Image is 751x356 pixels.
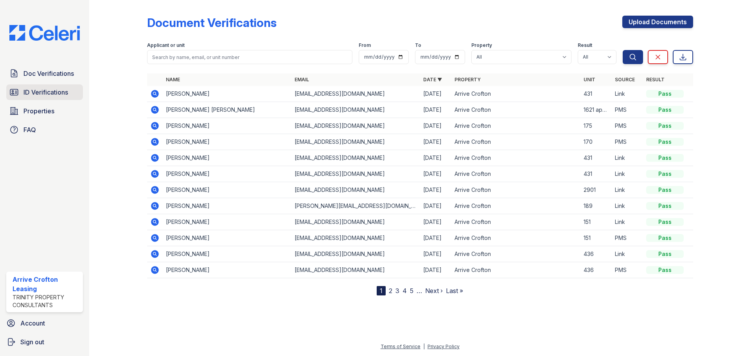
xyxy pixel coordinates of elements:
td: PMS [612,102,643,118]
div: Arrive Crofton Leasing [13,275,80,293]
td: 2901 [580,182,612,198]
td: 436 [580,246,612,262]
td: PMS [612,118,643,134]
div: Pass [646,250,684,258]
td: [DATE] [420,118,451,134]
a: Name [166,77,180,82]
td: 151 [580,230,612,246]
td: 175 [580,118,612,134]
div: Pass [646,170,684,178]
a: Sign out [3,334,86,350]
div: | [423,343,425,349]
div: Pass [646,266,684,274]
a: Date ▼ [423,77,442,82]
td: [EMAIL_ADDRESS][DOMAIN_NAME] [291,134,420,150]
a: Next › [425,287,443,295]
td: 1621 apart. 170 [580,102,612,118]
td: [PERSON_NAME] [163,86,291,102]
td: [EMAIL_ADDRESS][DOMAIN_NAME] [291,118,420,134]
a: 5 [410,287,413,295]
td: [EMAIL_ADDRESS][DOMAIN_NAME] [291,102,420,118]
a: 3 [395,287,399,295]
td: Arrive Crofton [451,134,580,150]
td: [PERSON_NAME] [163,134,291,150]
td: [PERSON_NAME] [163,182,291,198]
div: Pass [646,218,684,226]
td: [DATE] [420,134,451,150]
td: [EMAIL_ADDRESS][DOMAIN_NAME] [291,246,420,262]
td: [DATE] [420,150,451,166]
div: Pass [646,202,684,210]
span: … [417,286,422,295]
td: [DATE] [420,102,451,118]
td: Link [612,182,643,198]
td: [PERSON_NAME] [163,214,291,230]
td: Link [612,198,643,214]
span: ID Verifications [23,88,68,97]
a: Upload Documents [622,16,693,28]
td: [EMAIL_ADDRESS][DOMAIN_NAME] [291,182,420,198]
a: Account [3,315,86,331]
td: [DATE] [420,198,451,214]
td: 170 [580,134,612,150]
td: Link [612,214,643,230]
td: [PERSON_NAME] [163,166,291,182]
td: [EMAIL_ADDRESS][DOMAIN_NAME] [291,230,420,246]
td: [EMAIL_ADDRESS][DOMAIN_NAME] [291,262,420,278]
td: Arrive Crofton [451,262,580,278]
td: [DATE] [420,262,451,278]
a: ID Verifications [6,84,83,100]
td: [PERSON_NAME][EMAIL_ADDRESS][DOMAIN_NAME] [291,198,420,214]
td: [EMAIL_ADDRESS][DOMAIN_NAME] [291,214,420,230]
label: To [415,42,421,48]
div: Pass [646,234,684,242]
td: [PERSON_NAME] [163,150,291,166]
td: Link [612,86,643,102]
div: Pass [646,90,684,98]
td: Link [612,150,643,166]
td: 431 [580,150,612,166]
td: Link [612,246,643,262]
label: Result [578,42,592,48]
a: Last » [446,287,463,295]
td: Arrive Crofton [451,230,580,246]
td: Arrive Crofton [451,166,580,182]
a: Properties [6,103,83,119]
a: Source [615,77,635,82]
td: [DATE] [420,214,451,230]
div: Trinity Property Consultants [13,293,80,309]
td: Arrive Crofton [451,246,580,262]
a: Doc Verifications [6,66,83,81]
div: Pass [646,106,684,114]
td: Arrive Crofton [451,182,580,198]
td: Link [612,166,643,182]
td: PMS [612,134,643,150]
td: [PERSON_NAME] [163,246,291,262]
span: Doc Verifications [23,69,74,78]
td: 431 [580,166,612,182]
input: Search by name, email, or unit number [147,50,352,64]
td: [DATE] [420,86,451,102]
a: Result [646,77,665,82]
span: Sign out [20,337,44,347]
td: [PERSON_NAME] [163,118,291,134]
td: Arrive Crofton [451,150,580,166]
td: Arrive Crofton [451,198,580,214]
td: [EMAIL_ADDRESS][DOMAIN_NAME] [291,86,420,102]
td: 436 [580,262,612,278]
div: 1 [377,286,386,295]
a: Unit [584,77,595,82]
img: CE_Logo_Blue-a8612792a0a2168367f1c8372b55b34899dd931a85d93a1a3d3e32e68fde9ad4.png [3,25,86,41]
td: [DATE] [420,166,451,182]
div: Pass [646,138,684,146]
div: Pass [646,122,684,130]
td: [PERSON_NAME] [PERSON_NAME] [163,102,291,118]
a: Property [455,77,481,82]
a: Terms of Service [381,343,420,349]
td: [DATE] [420,230,451,246]
td: Arrive Crofton [451,102,580,118]
td: Arrive Crofton [451,86,580,102]
td: PMS [612,230,643,246]
div: Pass [646,186,684,194]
